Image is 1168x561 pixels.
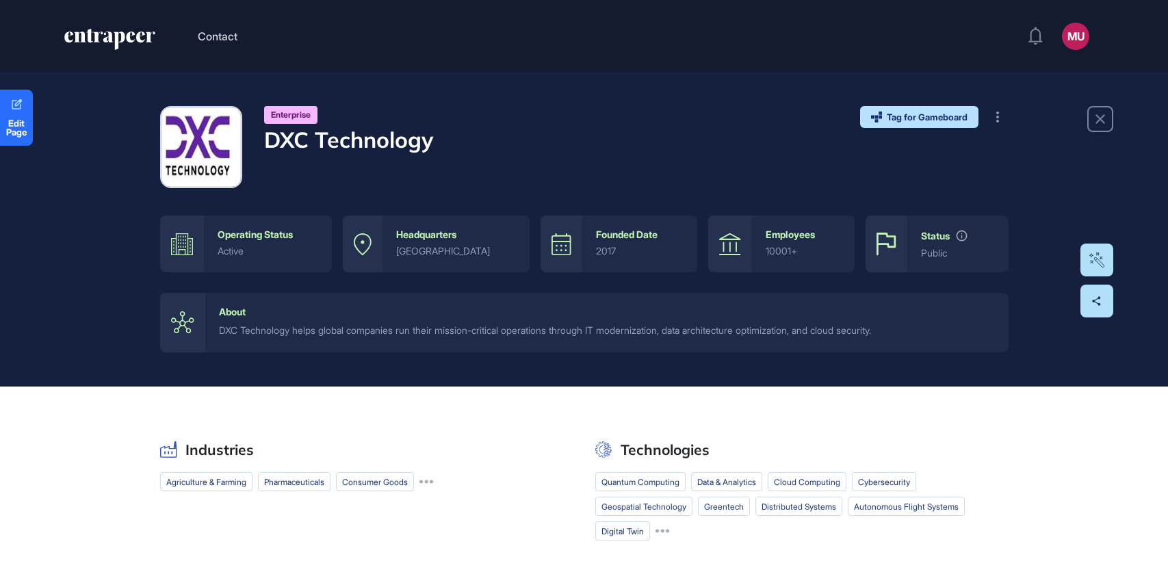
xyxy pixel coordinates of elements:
a: entrapeer-logo [63,29,157,55]
li: consumer goods [336,472,414,491]
div: 10001+ [766,246,841,257]
div: 2017 [596,246,684,257]
img: DXC Technology-logo [162,108,240,186]
div: Enterprise [264,106,317,124]
li: autonomous flight systems [848,497,965,516]
div: About [219,306,246,317]
span: Tag for Gameboard [887,113,968,122]
li: cybersecurity [852,472,916,491]
li: Quantum Computing [595,472,686,491]
div: Operating Status [218,229,293,240]
li: pharmaceuticals [258,472,330,491]
div: active [218,246,319,257]
li: cloud computing [768,472,846,491]
div: Headquarters [396,229,456,240]
button: Contact [198,27,237,45]
button: MU [1062,23,1089,50]
li: digital twin [595,521,650,540]
li: data & analytics [691,472,762,491]
div: Status [921,231,950,242]
li: agriculture & farming [160,472,252,491]
li: greentech [698,497,750,516]
li: distributed systems [755,497,842,516]
div: DXC Technology helps global companies run their mission-critical operations through IT modernizat... [219,323,995,338]
h2: Technologies [621,441,710,458]
div: Founded Date [596,229,658,240]
div: Employees [766,229,815,240]
div: public [921,248,994,259]
div: [GEOGRAPHIC_DATA] [396,246,516,257]
h2: Industries [185,441,254,458]
h4: DXC Technology [264,127,433,153]
li: Geospatial Technology [595,497,692,516]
